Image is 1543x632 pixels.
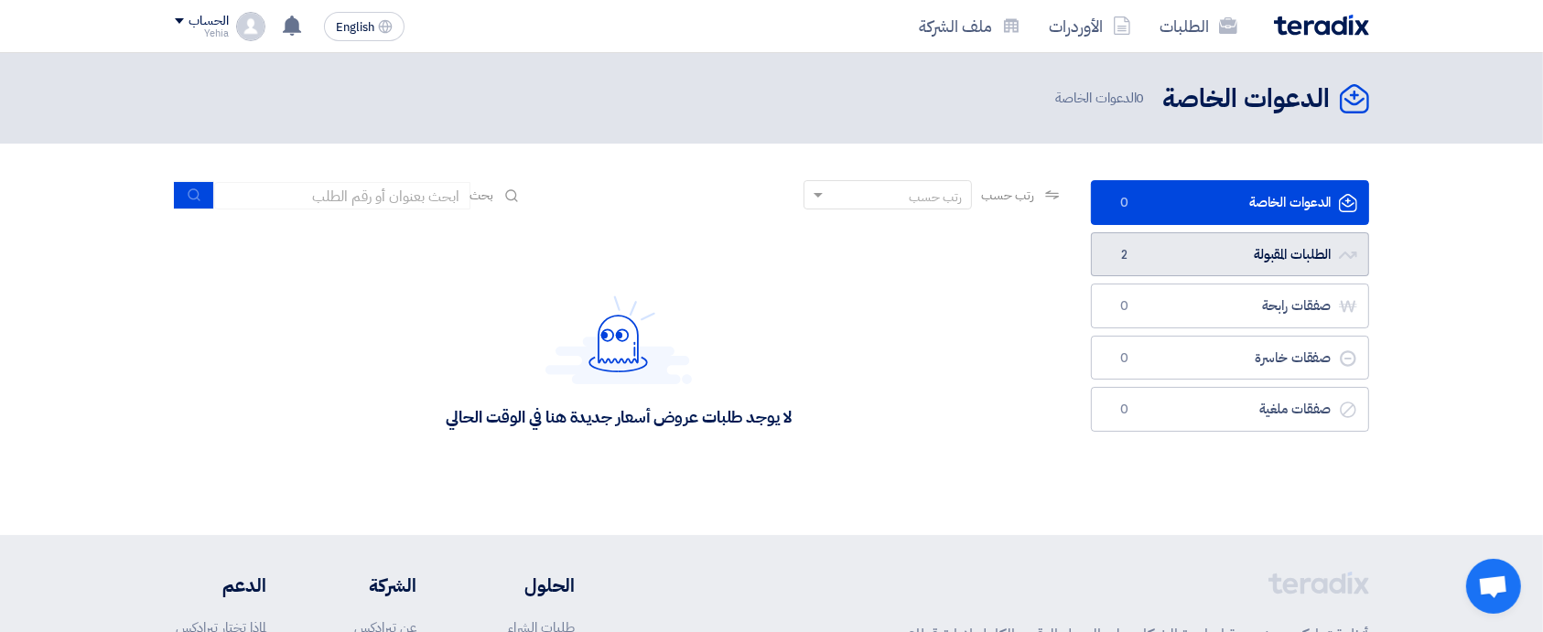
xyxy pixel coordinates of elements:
[1137,88,1145,108] span: 0
[1091,387,1369,432] a: صفقات ملغية0
[905,5,1035,48] a: ملف الشركة
[1055,88,1149,109] span: الدعوات الخاصة
[1035,5,1146,48] a: الأوردرات
[1146,5,1252,48] a: الطلبات
[1114,194,1136,212] span: 0
[1466,559,1521,614] div: Open chat
[175,572,267,599] li: الدعم
[1114,349,1136,368] span: 0
[446,406,791,427] div: لا يوجد طلبات عروض أسعار جديدة هنا في الوقت الحالي
[214,182,470,209] input: ابحث بعنوان أو رقم الطلب
[236,12,265,41] img: profile_test.png
[1091,232,1369,277] a: الطلبات المقبولة2
[1091,284,1369,328] a: صفقات رابحة0
[1163,81,1331,117] h2: الدعوات الخاصة
[324,12,405,41] button: English
[981,186,1033,205] span: رتب حسب
[1114,297,1136,316] span: 0
[321,572,416,599] li: الشركة
[545,295,692,384] img: Hello
[1091,336,1369,380] a: صفقات خاسرة0
[909,187,962,207] div: رتب حسب
[336,21,374,34] span: English
[1274,15,1369,36] img: Teradix logo
[1114,401,1136,419] span: 0
[189,14,229,29] div: الحساب
[175,28,229,38] div: Yehia
[1091,180,1369,225] a: الدعوات الخاصة0
[471,572,575,599] li: الحلول
[470,186,494,205] span: بحث
[1114,246,1136,264] span: 2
